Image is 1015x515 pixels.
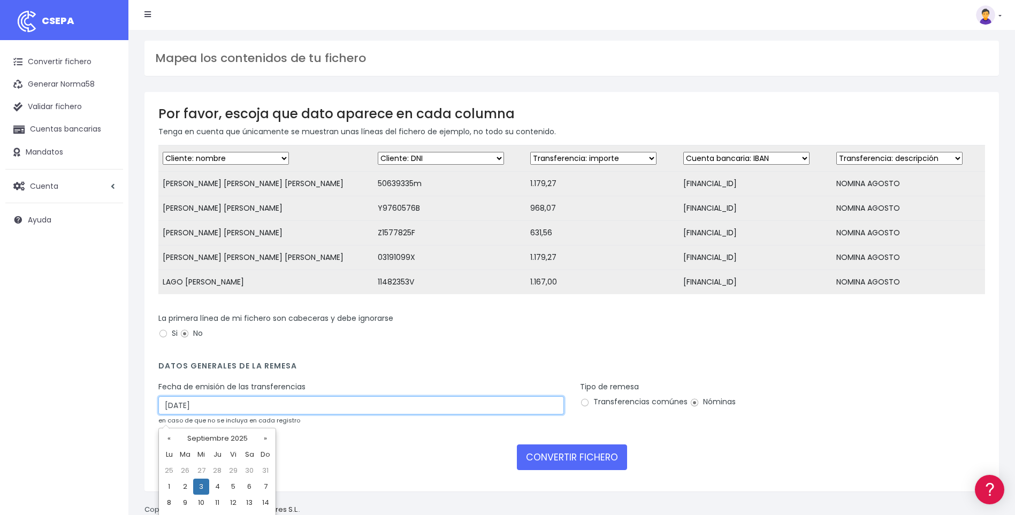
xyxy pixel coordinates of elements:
[11,74,203,84] div: Información general
[11,257,203,267] div: Programadores
[209,463,225,479] td: 28
[832,245,985,270] td: NOMINA AGOSTO
[209,447,225,463] th: Ju
[241,479,257,495] td: 6
[526,221,679,245] td: 631,56
[11,229,203,246] a: General
[832,270,985,295] td: NOMINA AGOSTO
[11,273,203,290] a: API
[373,221,526,245] td: Z1577825F
[257,431,273,447] th: »
[158,245,373,270] td: [PERSON_NAME] [PERSON_NAME] [PERSON_NAME]
[177,447,193,463] th: Ma
[158,416,300,425] small: en caso de que no se incluya en cada registro
[42,14,74,27] span: CSEPA
[177,495,193,511] td: 9
[832,196,985,221] td: NOMINA AGOSTO
[5,209,123,231] a: Ayuda
[158,221,373,245] td: [PERSON_NAME] [PERSON_NAME]
[11,91,203,107] a: Información general
[193,447,209,463] th: Mi
[257,479,273,495] td: 7
[679,270,832,295] td: [FINANCIAL_ID]
[5,51,123,73] a: Convertir fichero
[679,172,832,196] td: [FINANCIAL_ID]
[225,479,241,495] td: 5
[5,118,123,141] a: Cuentas bancarias
[679,196,832,221] td: [FINANCIAL_ID]
[517,444,627,470] button: CONVERTIR FICHERO
[373,245,526,270] td: 03191099X
[209,479,225,495] td: 4
[679,221,832,245] td: [FINANCIAL_ID]
[177,431,257,447] th: Septiembre 2025
[28,214,51,225] span: Ayuda
[257,463,273,479] td: 31
[5,141,123,164] a: Mandatos
[158,328,178,339] label: Si
[161,495,177,511] td: 8
[193,495,209,511] td: 10
[976,5,995,25] img: profile
[158,126,985,137] p: Tenga en cuenta que únicamente se muestran unas líneas del fichero de ejemplo, no todo su contenido.
[180,328,203,339] label: No
[161,463,177,479] td: 25
[225,447,241,463] th: Vi
[11,212,203,222] div: Facturación
[161,447,177,463] th: Lu
[373,172,526,196] td: 50639335m
[158,362,985,376] h4: Datos generales de la remesa
[5,175,123,197] a: Cuenta
[241,495,257,511] td: 13
[155,51,988,65] h3: Mapea los contenidos de tu fichero
[158,196,373,221] td: [PERSON_NAME] [PERSON_NAME]
[526,270,679,295] td: 1.167,00
[161,479,177,495] td: 1
[5,96,123,118] a: Validar fichero
[11,135,203,152] a: Formatos
[526,196,679,221] td: 968,07
[257,495,273,511] td: 14
[11,118,203,128] div: Convertir ficheros
[690,396,736,408] label: Nóminas
[161,431,177,447] th: «
[193,463,209,479] td: 27
[832,172,985,196] td: NOMINA AGOSTO
[11,185,203,202] a: Perfiles de empresas
[30,180,58,191] span: Cuenta
[11,168,203,185] a: Videotutoriales
[225,495,241,511] td: 12
[13,8,40,35] img: logo
[209,495,225,511] td: 11
[225,463,241,479] td: 29
[158,106,985,121] h3: Por favor, escoja que dato aparece en cada columna
[158,172,373,196] td: [PERSON_NAME] [PERSON_NAME] [PERSON_NAME]
[193,479,209,495] td: 3
[177,463,193,479] td: 26
[158,313,393,324] label: La primera línea de mi fichero son cabeceras y debe ignorarse
[177,479,193,495] td: 2
[580,396,688,408] label: Transferencias comúnes
[241,463,257,479] td: 30
[580,381,639,393] label: Tipo de remesa
[526,172,679,196] td: 1.179,27
[526,245,679,270] td: 1.179,27
[373,270,526,295] td: 11482353V
[158,270,373,295] td: LAGO [PERSON_NAME]
[11,152,203,168] a: Problemas habituales
[5,73,123,96] a: Generar Norma58
[257,447,273,463] th: Do
[158,381,306,393] label: Fecha de emisión de las transferencias
[241,447,257,463] th: Sa
[11,286,203,305] button: Contáctanos
[832,221,985,245] td: NOMINA AGOSTO
[373,196,526,221] td: Y9760576B
[147,308,206,318] a: POWERED BY ENCHANT
[679,245,832,270] td: [FINANCIAL_ID]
